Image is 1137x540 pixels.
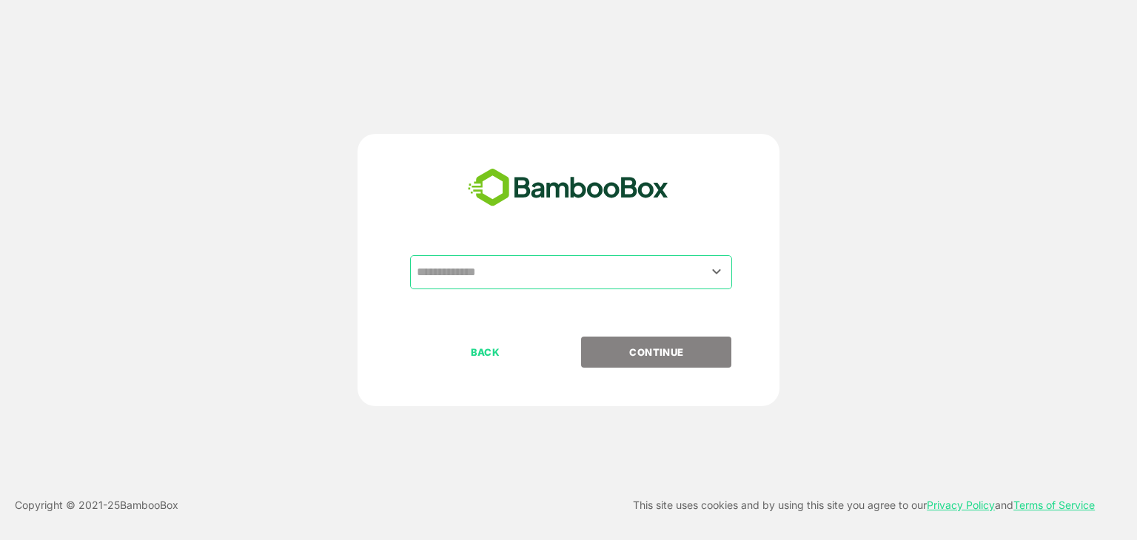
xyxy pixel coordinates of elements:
button: Open [707,262,727,282]
p: This site uses cookies and by using this site you agree to our and [633,496,1095,514]
img: bamboobox [460,163,677,212]
a: Privacy Policy [927,499,995,511]
p: Copyright © 2021- 25 BambooBox [15,496,178,514]
p: BACK [412,344,560,360]
p: CONTINUE [583,344,731,360]
a: Terms of Service [1013,499,1095,511]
